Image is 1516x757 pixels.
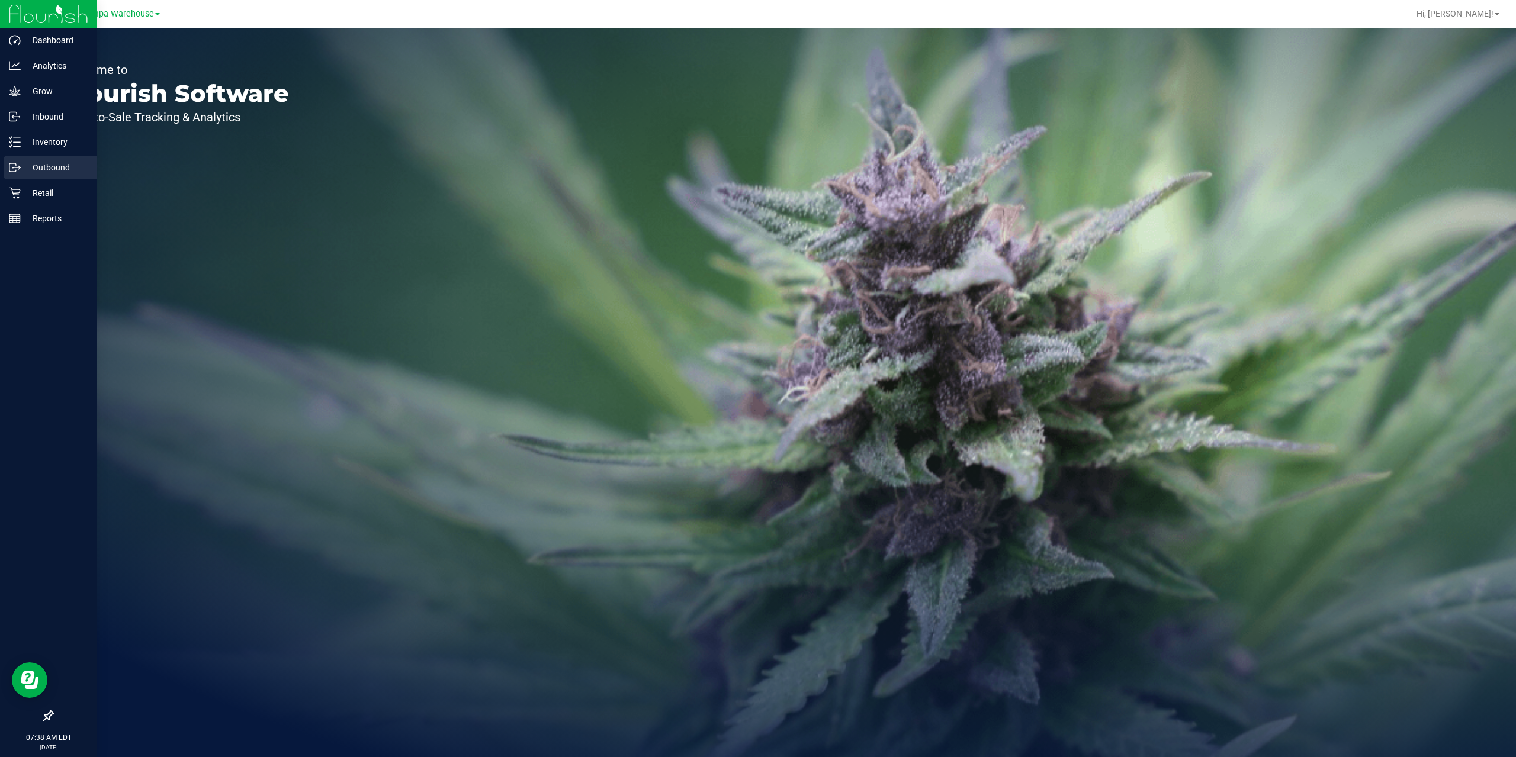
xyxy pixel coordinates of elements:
p: Outbound [21,160,92,175]
inline-svg: Outbound [9,162,21,173]
p: Analytics [21,59,92,73]
p: Retail [21,186,92,200]
span: Tampa Warehouse [82,9,154,19]
inline-svg: Retail [9,187,21,199]
p: Grow [21,84,92,98]
p: 07:38 AM EDT [5,732,92,743]
inline-svg: Inventory [9,136,21,148]
p: Seed-to-Sale Tracking & Analytics [64,111,289,123]
iframe: Resource center [12,662,47,698]
p: Flourish Software [64,82,289,105]
p: [DATE] [5,743,92,752]
span: Hi, [PERSON_NAME]! [1417,9,1493,18]
inline-svg: Inbound [9,111,21,123]
p: Inbound [21,109,92,124]
p: Dashboard [21,33,92,47]
inline-svg: Reports [9,212,21,224]
inline-svg: Analytics [9,60,21,72]
inline-svg: Grow [9,85,21,97]
inline-svg: Dashboard [9,34,21,46]
p: Inventory [21,135,92,149]
p: Welcome to [64,64,289,76]
p: Reports [21,211,92,226]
